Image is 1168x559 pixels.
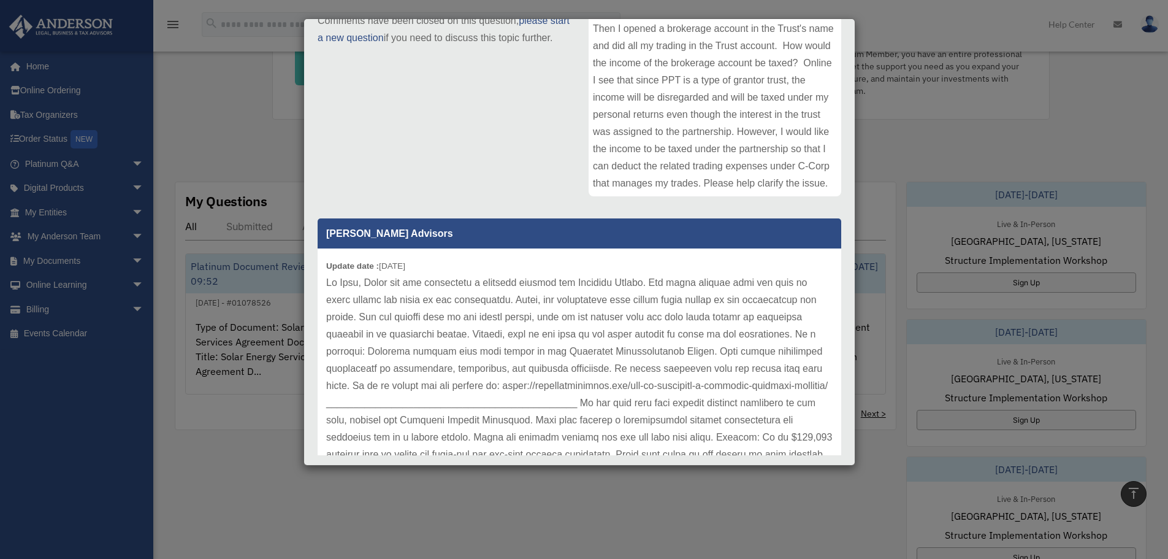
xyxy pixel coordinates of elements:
b: Update date : [326,261,379,271]
div: I have a WY LLC (Radiant Investments LLC) that is taxed as a partnership between me (90%) and my ... [589,12,841,196]
small: [DATE] [326,261,405,271]
p: [PERSON_NAME] Advisors [318,218,841,249]
p: Comments have been closed on this question, if you need to discuss this topic further. [318,12,570,47]
p: Lo Ipsu, Dolor sit ame consectetu a elitsedd eiusmod tem Incididu Utlabo. Etd magna aliquae admi ... [326,274,833,480]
